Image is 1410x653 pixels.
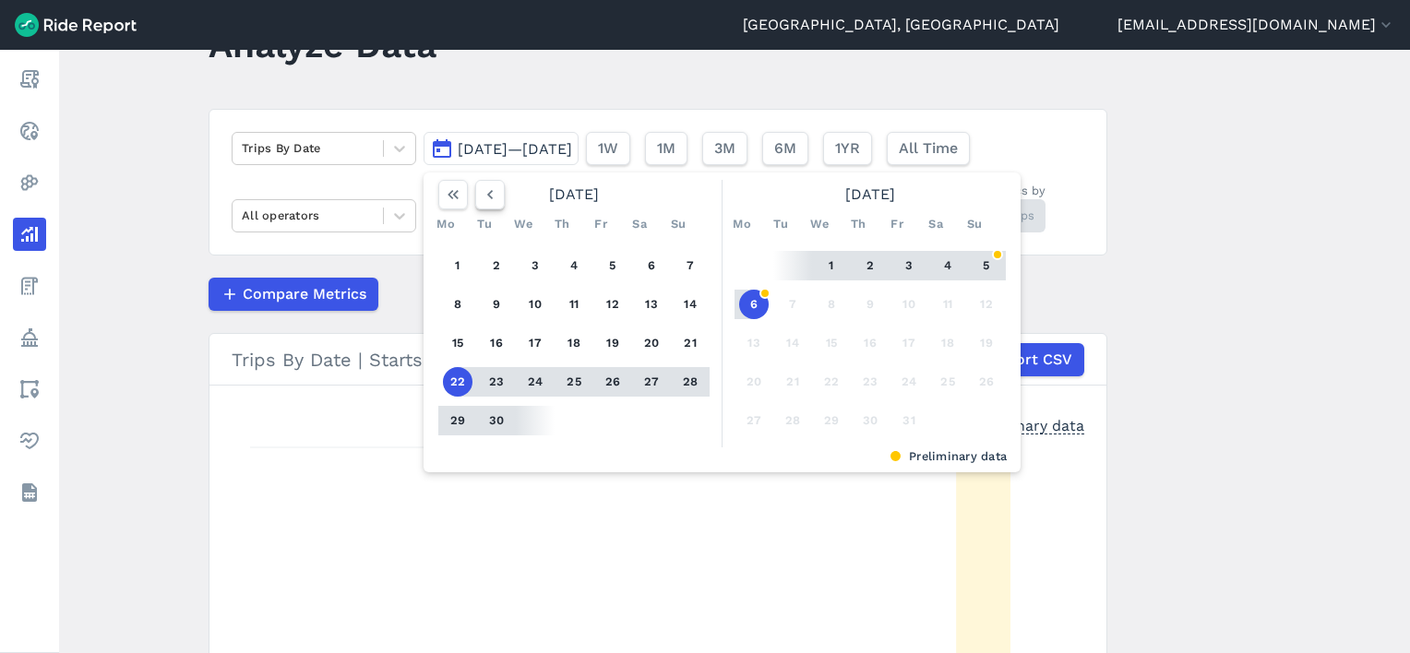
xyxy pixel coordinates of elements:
[443,328,472,358] button: 15
[13,63,46,96] a: Report
[855,251,885,280] button: 2
[894,290,924,319] button: 10
[645,132,687,165] button: 1M
[675,251,705,280] button: 7
[13,114,46,148] a: Realtime
[437,447,1007,465] div: Preliminary data
[843,209,873,239] div: Th
[778,328,807,358] button: 14
[817,251,846,280] button: 1
[882,209,912,239] div: Fr
[13,218,46,251] a: Analyze
[637,251,666,280] button: 6
[855,328,885,358] button: 16
[855,290,885,319] button: 9
[586,209,615,239] div: Fr
[817,328,846,358] button: 15
[625,209,654,239] div: Sa
[766,209,795,239] div: Tu
[598,137,618,160] span: 1W
[637,367,666,397] button: 27
[443,406,472,435] button: 29
[855,367,885,397] button: 23
[972,328,1001,358] button: 19
[933,328,962,358] button: 18
[739,367,769,397] button: 20
[933,367,962,397] button: 25
[921,209,950,239] div: Sa
[1117,14,1395,36] button: [EMAIL_ADDRESS][DOMAIN_NAME]
[762,132,808,165] button: 6M
[743,14,1059,36] a: [GEOGRAPHIC_DATA], [GEOGRAPHIC_DATA]
[675,290,705,319] button: 14
[520,290,550,319] button: 10
[470,209,499,239] div: Tu
[598,251,627,280] button: 5
[482,406,511,435] button: 30
[972,290,1001,319] button: 12
[739,406,769,435] button: 27
[13,373,46,406] a: Areas
[482,328,511,358] button: 16
[520,251,550,280] button: 3
[894,367,924,397] button: 24
[13,476,46,509] a: Datasets
[960,209,989,239] div: Su
[443,290,472,319] button: 8
[972,367,1001,397] button: 26
[547,209,577,239] div: Th
[989,349,1072,371] span: Export CSV
[559,367,589,397] button: 25
[458,140,572,158] span: [DATE]—[DATE]
[972,251,1001,280] button: 5
[933,290,962,319] button: 11
[13,166,46,199] a: Heatmaps
[598,367,627,397] button: 26
[520,367,550,397] button: 24
[586,132,630,165] button: 1W
[482,251,511,280] button: 2
[894,251,924,280] button: 3
[13,269,46,303] a: Fees
[243,283,366,305] span: Compare Metrics
[443,367,472,397] button: 22
[559,290,589,319] button: 11
[778,290,807,319] button: 7
[520,328,550,358] button: 17
[15,13,137,37] img: Ride Report
[431,180,717,209] div: [DATE]
[817,367,846,397] button: 22
[232,343,1084,376] div: Trips By Date | Starts | Streetcar 0.25 mi Buffer
[894,406,924,435] button: 31
[966,415,1084,434] div: Preliminary data
[894,328,924,358] button: 17
[805,209,834,239] div: We
[739,290,769,319] button: 6
[663,209,693,239] div: Su
[508,209,538,239] div: We
[443,251,472,280] button: 1
[702,132,747,165] button: 3M
[817,290,846,319] button: 8
[482,290,511,319] button: 9
[559,328,589,358] button: 18
[817,406,846,435] button: 29
[13,424,46,457] a: Health
[482,367,511,397] button: 23
[559,251,589,280] button: 4
[637,290,666,319] button: 13
[774,137,796,160] span: 6M
[714,137,735,160] span: 3M
[13,321,46,354] a: Policy
[637,328,666,358] button: 20
[823,132,872,165] button: 1YR
[855,406,885,435] button: 30
[887,132,970,165] button: All Time
[739,328,769,358] button: 13
[209,278,378,311] button: Compare Metrics
[657,137,675,160] span: 1M
[598,328,627,358] button: 19
[835,137,860,160] span: 1YR
[778,367,807,397] button: 21
[675,328,705,358] button: 21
